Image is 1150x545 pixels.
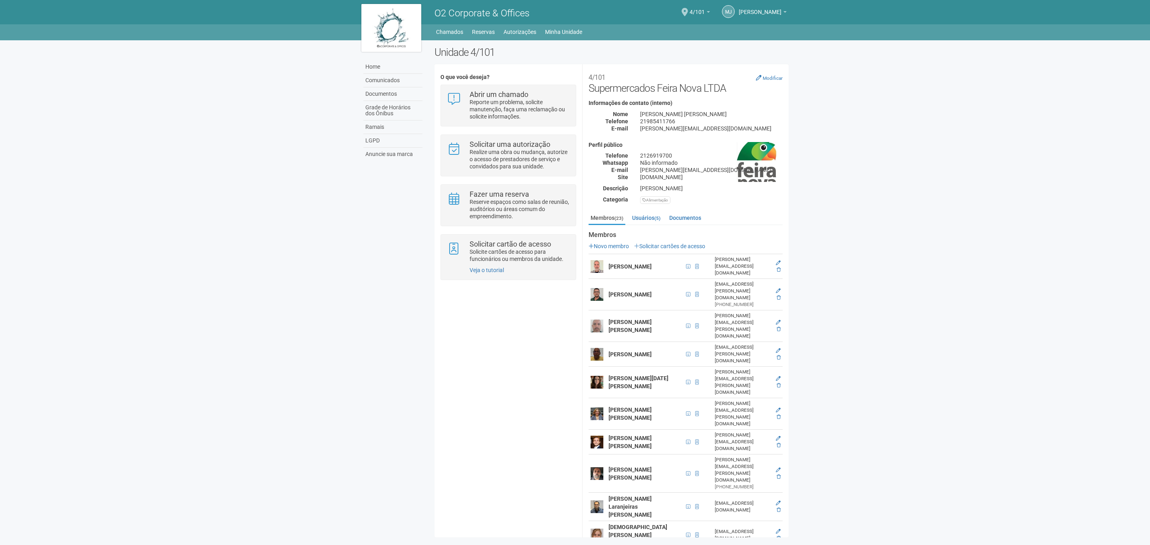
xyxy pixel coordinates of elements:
div: [EMAIL_ADDRESS][DOMAIN_NAME] [715,500,771,513]
div: [PHONE_NUMBER] [715,301,771,308]
a: Solicitar cartão de acesso Solicite cartões de acesso para funcionários ou membros da unidade. [447,241,569,263]
strong: [PERSON_NAME] [PERSON_NAME] [609,466,652,481]
a: Solicitar cartões de acesso [634,243,705,249]
strong: [PERSON_NAME] [PERSON_NAME] [609,407,652,421]
a: Modificar [756,75,783,81]
img: user.png [591,320,603,332]
a: Editar membro [776,376,781,381]
a: Excluir membro [777,355,781,360]
p: Realize uma obra ou mudança, autorize o acesso de prestadores de serviço e convidados para sua un... [470,148,570,170]
strong: Telefone [605,118,628,124]
div: [DOMAIN_NAME] [634,174,789,181]
strong: E-mail [611,167,628,173]
strong: Nome [613,111,628,117]
strong: Whatsapp [603,160,628,166]
p: Reporte um problema, solicite manutenção, faça uma reclamação ou solicite informações. [470,99,570,120]
h4: O que você deseja? [440,74,576,80]
a: Editar membro [776,529,781,534]
div: Não informado [634,159,789,166]
span: O2 Corporate & Offices [434,8,529,19]
img: user.png [591,260,603,273]
a: Excluir membro [777,326,781,332]
a: Excluir membro [777,507,781,513]
h4: Informações de contato (interno) [589,100,783,106]
div: 2126919700 [634,152,789,159]
div: [EMAIL_ADDRESS][PERSON_NAME][DOMAIN_NAME] [715,344,771,364]
strong: [PERSON_NAME] [609,291,652,298]
strong: E-mail [611,125,628,132]
small: (5) [654,215,660,221]
div: [PERSON_NAME][EMAIL_ADDRESS][PERSON_NAME][DOMAIN_NAME] [715,312,771,340]
strong: Fazer uma reserva [470,190,529,198]
img: business.png [737,142,777,182]
a: Autorizações [504,26,536,38]
h2: Unidade 4/101 [434,46,789,58]
div: [PERSON_NAME][EMAIL_ADDRESS][PERSON_NAME][DOMAIN_NAME] [715,400,771,427]
img: user.png [591,529,603,541]
a: Editar membro [776,260,781,266]
a: Editar membro [776,320,781,325]
div: [EMAIL_ADDRESS][PERSON_NAME][DOMAIN_NAME] [715,281,771,301]
strong: Abrir um chamado [470,90,528,99]
strong: Site [618,174,628,180]
a: Excluir membro [777,442,781,448]
img: user.png [591,436,603,448]
a: Editar membro [776,348,781,353]
strong: [PERSON_NAME][DATE] [PERSON_NAME] [609,375,668,389]
a: Editar membro [776,436,781,441]
div: [EMAIL_ADDRESS][DOMAIN_NAME] [715,528,771,542]
small: 4/101 [589,73,605,81]
a: Editar membro [776,500,781,506]
strong: [PERSON_NAME] [PERSON_NAME] [609,319,652,333]
a: Chamados [436,26,463,38]
img: user.png [591,288,603,301]
a: Minha Unidade [545,26,582,38]
div: [PERSON_NAME][EMAIL_ADDRESS][DOMAIN_NAME] [634,166,789,174]
a: Excluir membro [777,474,781,480]
a: Anuncie sua marca [363,148,422,161]
a: Excluir membro [777,295,781,300]
div: [PHONE_NUMBER] [715,484,771,490]
strong: Descrição [603,185,628,192]
a: LGPD [363,134,422,148]
div: [PERSON_NAME] [634,185,789,192]
strong: [PERSON_NAME] [PERSON_NAME] [609,435,652,449]
a: Editar membro [776,407,781,413]
div: [PERSON_NAME][EMAIL_ADDRESS][DOMAIN_NAME] [715,256,771,276]
div: [PERSON_NAME] [PERSON_NAME] [634,111,789,118]
strong: Telefone [605,152,628,159]
h2: Supermercados Feira Nova LTDA [589,70,783,94]
a: Excluir membro [777,383,781,388]
small: Modificar [763,75,783,81]
span: 4/101 [690,1,705,15]
a: Reservas [472,26,495,38]
strong: Categoria [603,196,628,203]
strong: [PERSON_NAME] [609,351,652,357]
h4: Perfil público [589,142,783,148]
a: [PERSON_NAME] [739,10,787,16]
a: Abrir um chamado Reporte um problema, solicite manutenção, faça uma reclamação ou solicite inform... [447,91,569,120]
a: Documentos [667,212,703,224]
img: logo.jpg [361,4,421,52]
img: user.png [591,348,603,361]
a: Ramais [363,120,422,134]
a: Membros(23) [589,212,625,225]
img: user.png [591,376,603,389]
a: Usuários(5) [630,212,662,224]
span: Marcelle Junqueiro [739,1,781,15]
a: Solicitar uma autorização Realize uma obra ou mudança, autorize o acesso de prestadores de serviç... [447,141,569,170]
a: 4/101 [690,10,710,16]
small: (23) [615,215,623,221]
img: user.png [591,467,603,480]
a: Home [363,60,422,74]
a: Fazer uma reserva Reserve espaços como salas de reunião, auditórios ou áreas comum do empreendime... [447,191,569,220]
a: MJ [722,5,735,18]
div: [PERSON_NAME][EMAIL_ADDRESS][DOMAIN_NAME] [634,125,789,132]
img: user.png [591,407,603,420]
a: Editar membro [776,467,781,473]
a: Excluir membro [777,414,781,420]
a: Excluir membro [777,267,781,272]
p: Solicite cartões de acesso para funcionários ou membros da unidade. [470,248,570,263]
img: user.png [591,500,603,513]
a: Editar membro [776,288,781,294]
